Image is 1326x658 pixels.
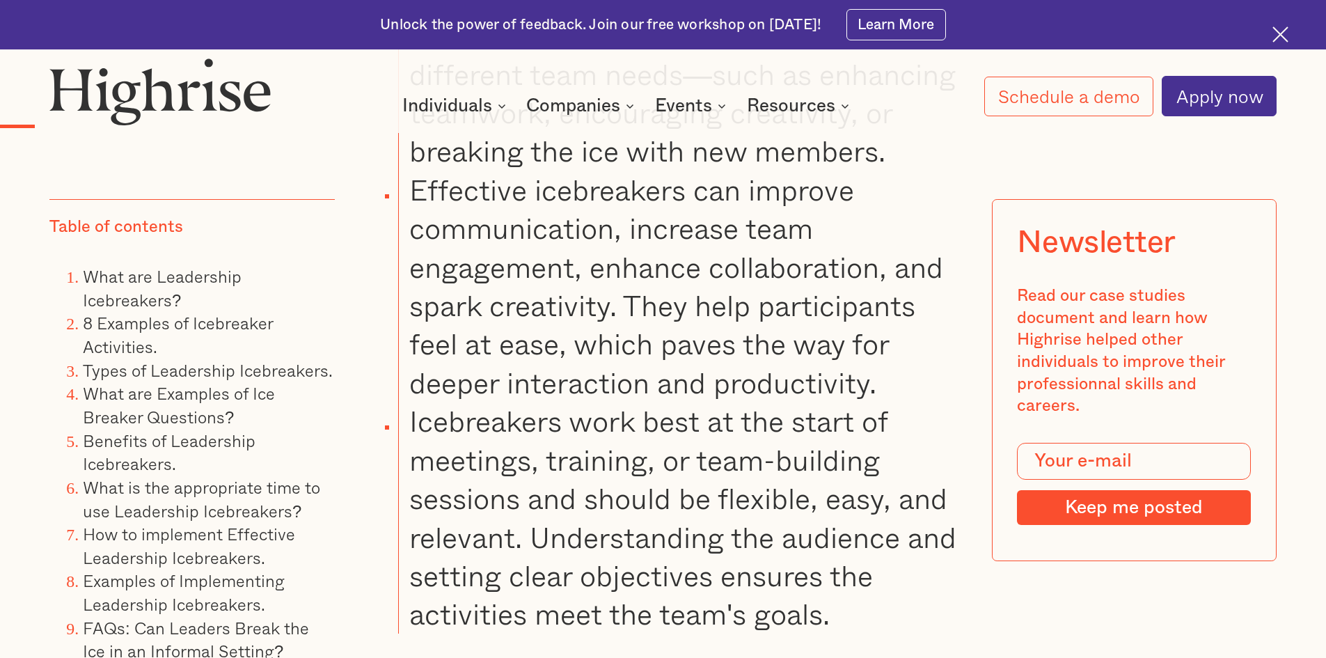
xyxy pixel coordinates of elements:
[83,521,295,570] a: How to implement Effective Leadership Icebreakers.
[1017,224,1176,260] div: Newsletter
[655,97,712,114] div: Events
[380,15,821,35] div: Unlock the power of feedback. Join our free workshop on [DATE]!
[1017,443,1251,480] input: Your e-mail
[984,77,1154,116] a: Schedule a demo
[83,263,242,313] a: What are Leadership Icebreakers?
[1272,26,1288,42] img: Cross icon
[747,97,835,114] div: Resources
[83,380,275,430] a: What are Examples of Ice Breaker Questions?
[83,474,320,524] a: What is the appropriate time to use Leadership Icebreakers?
[1162,76,1277,116] a: Apply now
[398,402,961,634] li: Icebreakers work best at the start of meetings, training, or team-building sessions and should be...
[846,9,946,40] a: Learn More
[49,217,183,239] div: Table of contents
[655,97,730,114] div: Events
[1017,285,1251,418] div: Read our case studies document and learn how Highrise helped other individuals to improve their p...
[402,97,492,114] div: Individuals
[83,310,273,359] a: 8 Examples of Icebreaker Activities.
[526,97,638,114] div: Companies
[49,58,271,125] img: Highrise logo
[747,97,853,114] div: Resources
[398,171,961,402] li: Effective icebreakers can improve communication, increase team engagement, enhance collaboration,...
[526,97,620,114] div: Companies
[1017,443,1251,525] form: Modal Form
[83,428,255,477] a: Benefits of Leadership Icebreakers.
[1017,490,1251,525] input: Keep me posted
[83,567,285,617] a: Examples of Implementing Leadership Icebreakers.
[83,357,333,383] a: Types of Leadership Icebreakers.
[402,97,510,114] div: Individuals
